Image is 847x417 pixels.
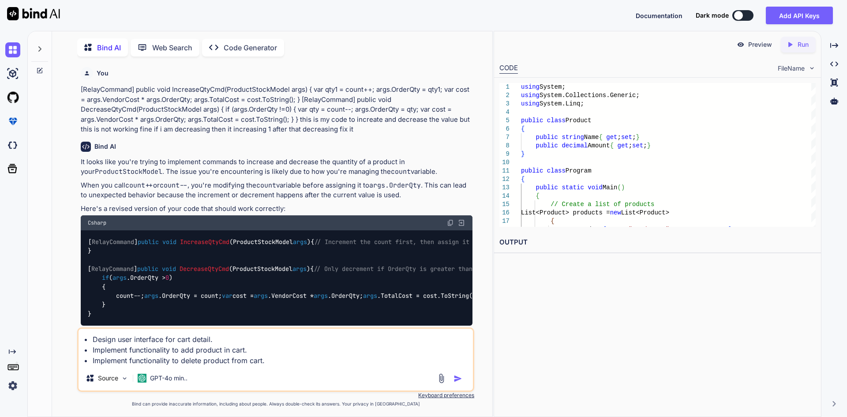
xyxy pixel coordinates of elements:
span: RelayCommand [91,265,134,273]
span: ProductStockModel [232,265,307,273]
span: Csharp [88,219,106,226]
span: m [725,226,728,233]
img: chat [5,42,20,57]
span: Product [565,117,591,124]
img: premium [5,114,20,129]
span: // Create a list of products [551,201,654,208]
textarea: • Design user interface for cart detail. • Implement functionality to add product in cart. • Impl... [79,329,473,366]
span: var [222,292,232,300]
span: Product [577,226,603,233]
div: 10 [499,158,510,167]
span: Main [603,184,618,191]
span: set [621,134,632,141]
span: new [565,226,576,233]
span: get [617,142,628,149]
span: "Product 1" [628,226,669,233]
span: using [521,100,540,107]
span: List<Product> [621,209,669,216]
img: settings [5,378,20,393]
img: darkCloudIdeIcon [5,138,20,153]
img: Bind AI [7,7,60,20]
p: When you call or , you're modifying the variable before assigning it to . This can lead to unexpe... [81,180,472,200]
div: 6 [499,125,510,133]
p: Bind can provide inaccurate information, including about people. Always double-check its answers.... [77,401,474,407]
span: FileName [778,64,805,73]
span: { [603,226,606,233]
div: 18 [499,225,510,234]
span: IncreaseQtyCmd [180,238,229,246]
p: GPT-4o min.. [150,374,187,383]
span: ( ) [137,265,310,273]
span: get [606,134,617,141]
code: ProductStockModel [95,167,162,176]
button: Add API Keys [766,7,833,24]
div: 17 [499,217,510,225]
span: { [599,134,602,141]
code: count++ [125,181,153,190]
p: Code Generator [224,42,277,53]
span: 10.50 [706,226,725,233]
span: Amount [588,142,610,149]
p: Web Search [152,42,192,53]
span: void [162,265,176,273]
span: Dark mode [696,11,729,20]
img: copy [447,219,454,226]
code: count-- [160,181,187,190]
span: ( ) [138,238,311,246]
img: GPT-4o mini [138,374,146,383]
span: class [547,167,565,174]
p: Source [98,374,118,383]
span: decimal [562,142,588,149]
span: if [102,274,109,282]
span: public [137,265,158,273]
span: System; [540,83,566,90]
span: using [521,83,540,90]
span: { [610,142,613,149]
p: [RelayCommand] public void IncreaseQtyCmd(ProductStockModel args) { var qty1 = count++; args.Orde... [81,85,472,135]
span: ; [628,142,632,149]
img: githubLight [5,90,20,105]
div: 15 [499,200,510,209]
code: count [256,181,276,190]
span: class [547,117,565,124]
span: string [562,134,584,141]
div: 7 [499,133,510,142]
span: args [144,292,158,300]
span: , Amount = [669,226,706,233]
p: Run [798,40,809,49]
p: Keyboard preferences [77,392,474,399]
p: Bind AI [97,42,121,53]
div: 3 [499,100,510,108]
span: } [521,150,525,158]
code: args.OrderQty [369,181,421,190]
span: // Only decrement if OrderQty is greater than 0 [314,265,480,273]
div: 1 [499,83,510,91]
span: { [521,176,525,183]
span: public [536,142,558,149]
div: 13 [499,184,510,192]
span: // Increment the count first, then assign it to OrderQty [314,238,512,246]
div: 2 [499,91,510,100]
span: args [254,292,268,300]
span: 0 [165,274,169,282]
span: ; [643,142,647,149]
span: Name [584,134,599,141]
div: 12 [499,175,510,184]
span: set [632,142,643,149]
span: args [293,238,307,246]
span: args [314,292,328,300]
span: System.Collections.Generic; [540,92,640,99]
img: icon [453,374,462,383]
span: ; [617,134,621,141]
p: Here's a revised version of your code that should work correctly: [81,204,472,214]
span: } [647,142,650,149]
div: CODE [499,63,518,74]
span: ProductStockModel [233,238,307,246]
span: Program [565,167,591,174]
img: chevron down [808,64,816,72]
span: public [536,184,558,191]
div: 5 [499,116,510,125]
button: Documentation [636,11,682,20]
span: ( [617,184,621,191]
span: using [521,92,540,99]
